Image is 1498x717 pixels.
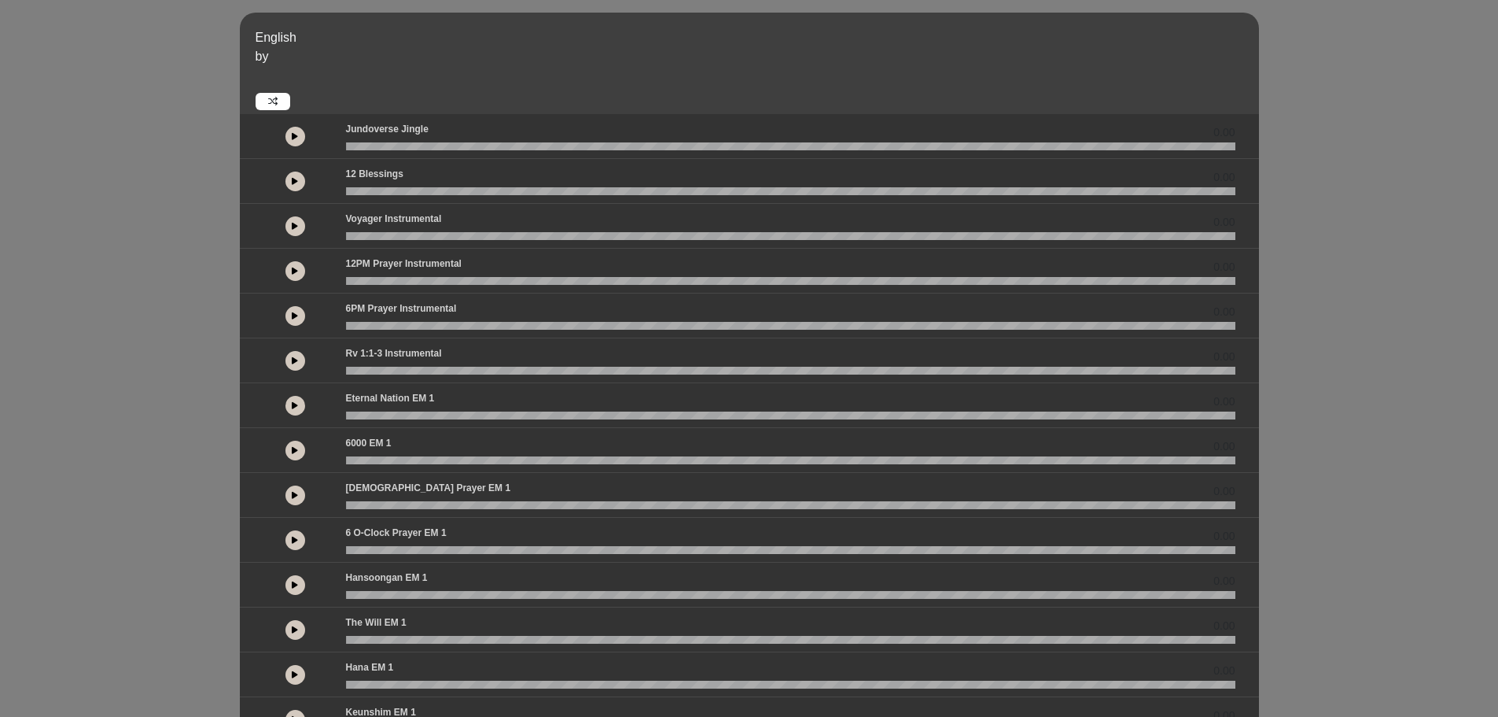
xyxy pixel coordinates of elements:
[1213,573,1235,589] span: 0.00
[1213,663,1235,679] span: 0.00
[1213,394,1235,410] span: 0.00
[346,122,429,136] p: Jundoverse Jingle
[346,660,394,674] p: Hana EM 1
[1213,618,1235,634] span: 0.00
[346,481,511,495] p: [DEMOGRAPHIC_DATA] prayer EM 1
[1213,259,1235,275] span: 0.00
[1213,528,1235,545] span: 0.00
[256,28,1255,47] p: English
[1213,304,1235,320] span: 0.00
[346,526,447,540] p: 6 o-clock prayer EM 1
[1213,483,1235,500] span: 0.00
[1213,124,1235,141] span: 0.00
[346,346,442,360] p: Rv 1:1-3 Instrumental
[1213,349,1235,365] span: 0.00
[346,167,403,181] p: 12 Blessings
[346,436,392,450] p: 6000 EM 1
[1213,169,1235,186] span: 0.00
[346,391,435,405] p: Eternal Nation EM 1
[346,301,457,316] p: 6PM Prayer Instrumental
[346,257,462,271] p: 12PM Prayer Instrumental
[346,615,407,630] p: The Will EM 1
[1213,438,1235,455] span: 0.00
[256,50,269,63] span: by
[346,212,442,226] p: Voyager Instrumental
[346,571,428,585] p: Hansoongan EM 1
[1213,214,1235,231] span: 0.00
